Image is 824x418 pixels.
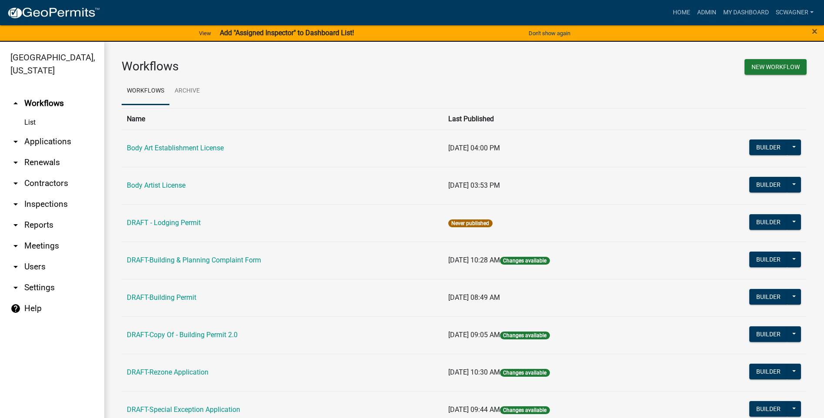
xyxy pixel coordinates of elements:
[127,331,238,339] a: DRAFT-Copy Of - Building Permit 2.0
[812,25,817,37] span: ×
[749,177,788,192] button: Builder
[10,282,21,293] i: arrow_drop_down
[448,219,492,227] span: Never published
[749,252,788,267] button: Builder
[10,178,21,189] i: arrow_drop_down
[500,406,549,414] span: Changes available
[500,332,549,339] span: Changes available
[10,303,21,314] i: help
[749,326,788,342] button: Builder
[10,136,21,147] i: arrow_drop_down
[749,139,788,155] button: Builder
[448,293,500,302] span: [DATE] 08:49 AM
[10,157,21,168] i: arrow_drop_down
[669,4,694,21] a: Home
[127,181,185,189] a: Body Artist License
[10,241,21,251] i: arrow_drop_down
[812,26,817,36] button: Close
[127,219,201,227] a: DRAFT - Lodging Permit
[122,77,169,105] a: Workflows
[525,26,574,40] button: Don't show again
[127,256,261,264] a: DRAFT-Building & Planning Complaint Form
[127,144,224,152] a: Body Art Establishment License
[500,369,549,377] span: Changes available
[448,368,500,376] span: [DATE] 10:30 AM
[127,293,196,302] a: DRAFT-Building Permit
[127,368,208,376] a: DRAFT-Rezone Application
[500,257,549,265] span: Changes available
[448,256,500,264] span: [DATE] 10:28 AM
[448,331,500,339] span: [DATE] 09:05 AM
[10,98,21,109] i: arrow_drop_up
[749,289,788,305] button: Builder
[122,108,443,129] th: Name
[122,59,458,74] h3: Workflows
[10,220,21,230] i: arrow_drop_down
[749,364,788,379] button: Builder
[443,108,675,129] th: Last Published
[694,4,720,21] a: Admin
[772,4,817,21] a: scwagner
[10,262,21,272] i: arrow_drop_down
[749,401,788,417] button: Builder
[169,77,205,105] a: Archive
[448,144,500,152] span: [DATE] 04:00 PM
[127,405,240,414] a: DRAFT-Special Exception Application
[745,59,807,75] button: New Workflow
[720,4,772,21] a: My Dashboard
[10,199,21,209] i: arrow_drop_down
[448,405,500,414] span: [DATE] 09:44 AM
[749,214,788,230] button: Builder
[195,26,215,40] a: View
[448,181,500,189] span: [DATE] 03:53 PM
[220,29,354,37] strong: Add "Assigned Inspector" to Dashboard List!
